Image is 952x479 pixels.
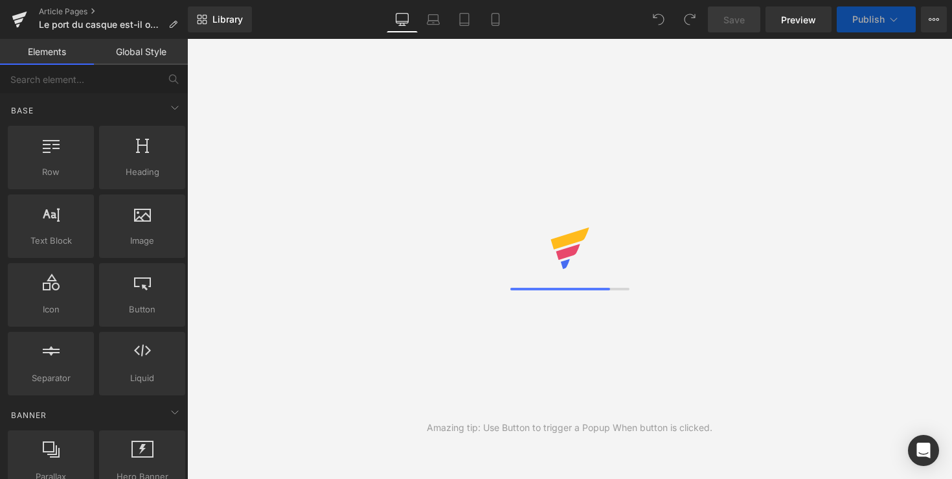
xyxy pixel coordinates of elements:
a: Global Style [94,39,188,65]
span: Liquid [103,371,181,385]
button: Redo [677,6,703,32]
button: More [921,6,947,32]
a: Preview [765,6,832,32]
span: Heading [103,165,181,179]
span: Row [12,165,90,179]
a: Tablet [449,6,480,32]
a: New Library [188,6,252,32]
button: Undo [646,6,672,32]
span: Image [103,234,181,248]
span: Library [212,14,243,25]
span: Publish [852,14,885,25]
a: Desktop [387,6,418,32]
a: Mobile [480,6,511,32]
span: Banner [10,409,48,421]
span: Le port du casque est-il obligatoire à vélo électrique ? [39,19,163,30]
span: Base [10,104,35,117]
span: Icon [12,303,90,316]
span: Separator [12,371,90,385]
span: Text Block [12,234,90,248]
div: Amazing tip: Use Button to trigger a Popup When button is clicked. [427,421,712,435]
span: Button [103,303,181,316]
div: Open Intercom Messenger [908,435,939,466]
span: Save [723,13,745,27]
span: Preview [781,13,816,27]
a: Laptop [418,6,449,32]
a: Article Pages [39,6,188,17]
button: Publish [837,6,916,32]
